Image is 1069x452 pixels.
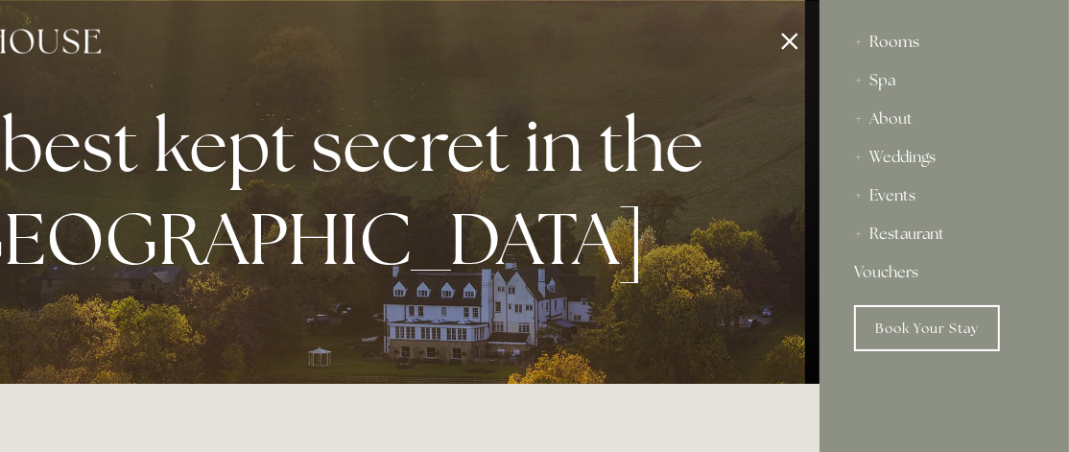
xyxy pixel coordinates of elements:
[854,253,1034,292] a: Vouchers
[854,305,1000,351] a: Book Your Stay
[854,61,1034,100] div: Spa
[854,177,1034,215] div: Events
[854,215,1034,253] div: Restaurant
[854,100,1034,138] div: About
[854,138,1034,177] div: Weddings
[854,23,1034,61] div: Rooms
